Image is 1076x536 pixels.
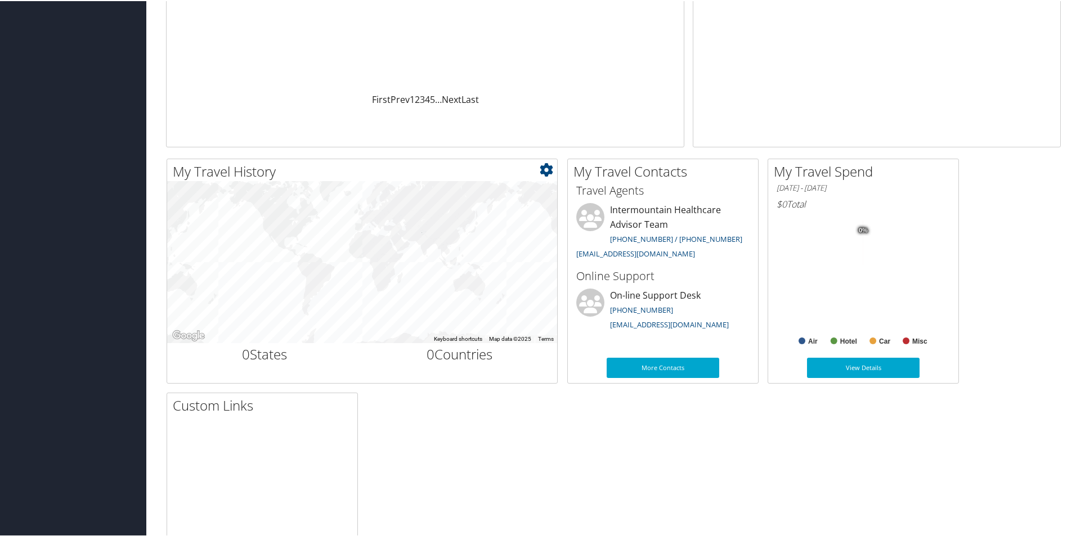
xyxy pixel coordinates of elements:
h6: [DATE] - [DATE] [777,182,950,192]
h2: Countries [371,344,549,363]
h2: My Travel Spend [774,161,958,180]
text: Hotel [840,336,857,344]
a: 2 [415,92,420,105]
a: 1 [410,92,415,105]
text: Car [879,336,890,344]
a: [EMAIL_ADDRESS][DOMAIN_NAME] [610,318,729,328]
img: Google [170,327,207,342]
a: View Details [807,357,920,377]
span: 0 [427,344,434,362]
a: First [372,92,391,105]
text: Air [808,336,818,344]
a: [PHONE_NUMBER] [610,304,673,314]
span: $0 [777,197,787,209]
a: Terms (opens in new tab) [538,335,554,341]
button: Keyboard shortcuts [434,334,482,342]
a: Next [442,92,461,105]
span: … [435,92,442,105]
text: Misc [912,336,927,344]
tspan: 0% [859,226,868,233]
a: Open this area in Google Maps (opens a new window) [170,327,207,342]
a: More Contacts [607,357,719,377]
a: [EMAIL_ADDRESS][DOMAIN_NAME] [576,247,695,258]
h3: Online Support [576,267,750,283]
a: 5 [430,92,435,105]
h2: Custom Links [173,395,357,414]
h3: Travel Agents [576,182,750,197]
h2: My Travel Contacts [573,161,758,180]
a: Last [461,92,479,105]
h2: States [176,344,354,363]
span: 0 [242,344,250,362]
li: On-line Support Desk [571,287,755,334]
a: Prev [391,92,410,105]
h6: Total [777,197,950,209]
li: Intermountain Healthcare Advisor Team [571,202,755,262]
a: 4 [425,92,430,105]
a: 3 [420,92,425,105]
span: Map data ©2025 [489,335,531,341]
a: [PHONE_NUMBER] / [PHONE_NUMBER] [610,233,742,243]
h2: My Travel History [173,161,557,180]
